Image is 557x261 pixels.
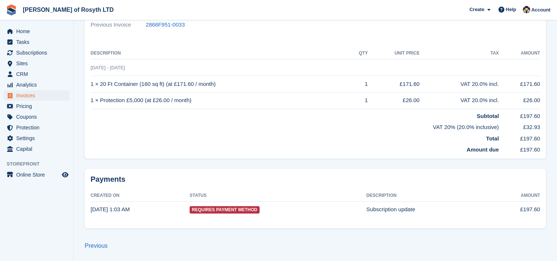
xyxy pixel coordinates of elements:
[16,58,60,69] span: Sites
[91,92,349,109] td: 1 × Protection £5,000 (at £26.00 / month)
[91,21,146,29] span: Previous Invoice
[16,133,60,143] span: Settings
[16,80,60,90] span: Analytics
[61,170,70,179] a: Preview store
[4,133,70,143] a: menu
[523,6,530,13] img: Nina Briggs
[16,48,60,58] span: Subscriptions
[4,101,70,111] a: menu
[16,122,60,133] span: Protection
[4,170,70,180] a: menu
[190,190,366,202] th: Status
[16,26,60,36] span: Home
[499,143,540,154] td: £197.60
[4,80,70,90] a: menu
[4,112,70,122] a: menu
[486,135,499,142] strong: Total
[466,146,499,153] strong: Amount due
[16,170,60,180] span: Online Store
[368,48,420,59] th: Unit Price
[499,76,540,93] td: £171.60
[4,58,70,69] a: menu
[366,201,490,217] td: Subscription update
[499,132,540,143] td: £197.60
[499,120,540,132] td: £32.93
[4,26,70,36] a: menu
[16,101,60,111] span: Pricing
[146,21,185,29] a: 2868F951-0033
[16,37,60,47] span: Tasks
[4,90,70,101] a: menu
[4,144,70,154] a: menu
[420,80,499,88] div: VAT 20.0% incl.
[91,190,190,202] th: Created On
[490,190,540,202] th: Amount
[20,4,117,16] a: [PERSON_NAME] of Rosyth LTD
[91,175,540,184] h2: Payments
[16,90,60,101] span: Invoices
[477,113,499,119] strong: Subtotal
[349,76,368,93] td: 1
[91,76,349,93] td: 1 × 20 Ft Container (160 sq ft) (at £171.60 / month)
[349,92,368,109] td: 1
[91,65,125,70] span: [DATE] - [DATE]
[531,6,550,14] span: Account
[4,37,70,47] a: menu
[85,243,107,249] a: Previous
[6,4,17,15] img: stora-icon-8386f47178a22dfd0bd8f6a31ec36ba5ce8667c1dd55bd0f319d3a0aa187defe.svg
[499,48,540,59] th: Amount
[91,120,499,132] td: VAT 20% (20.0% inclusive)
[490,201,540,217] td: £197.60
[91,206,130,212] time: 2025-09-01 00:03:07 UTC
[368,92,420,109] td: £26.00
[506,6,516,13] span: Help
[368,76,420,93] td: £171.60
[16,144,60,154] span: Capital
[91,48,349,59] th: Description
[366,190,490,202] th: Description
[190,206,260,213] span: Requires Payment Method
[7,160,73,168] span: Storefront
[499,92,540,109] td: £26.00
[4,122,70,133] a: menu
[16,69,60,79] span: CRM
[16,112,60,122] span: Coupons
[469,6,484,13] span: Create
[499,109,540,120] td: £197.60
[420,48,499,59] th: Tax
[349,48,368,59] th: QTY
[4,69,70,79] a: menu
[420,96,499,105] div: VAT 20.0% incl.
[4,48,70,58] a: menu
